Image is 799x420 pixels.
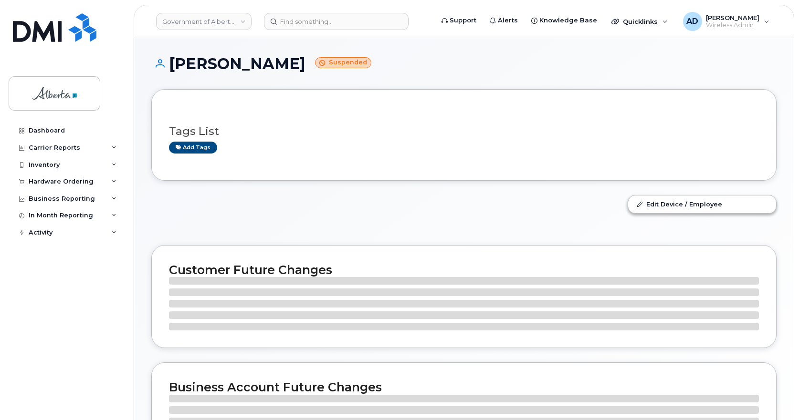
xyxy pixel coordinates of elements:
h3: Tags List [169,125,759,137]
h2: Customer Future Changes [169,263,759,277]
h1: [PERSON_NAME] [151,55,777,72]
a: Edit Device / Employee [628,195,776,213]
h2: Business Account Future Changes [169,380,759,394]
a: Add tags [169,142,217,154]
small: Suspended [315,57,371,68]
